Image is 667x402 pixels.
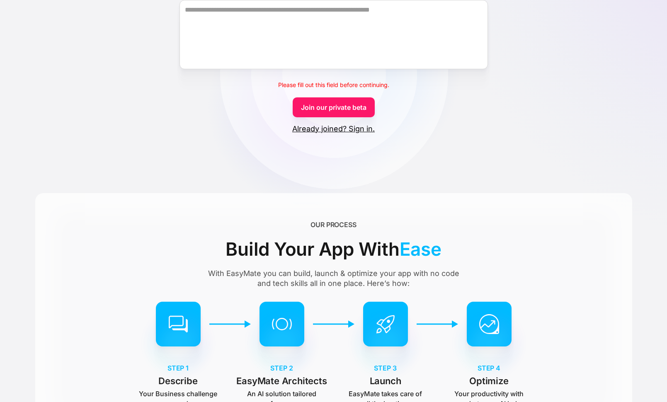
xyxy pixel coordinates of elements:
[293,97,375,117] a: Join our private beta
[310,220,357,230] div: OUR PROCESS
[400,235,441,264] span: Ease
[292,124,375,134] a: Already joined? Sign in.
[203,269,465,288] div: With EasyMate you can build, launch & optimize your app with no code and tech skills all in one p...
[236,375,327,387] p: EasyMate Architects
[226,235,441,264] div: Build Your App With
[278,80,389,90] div: Please fill out this field before continuing.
